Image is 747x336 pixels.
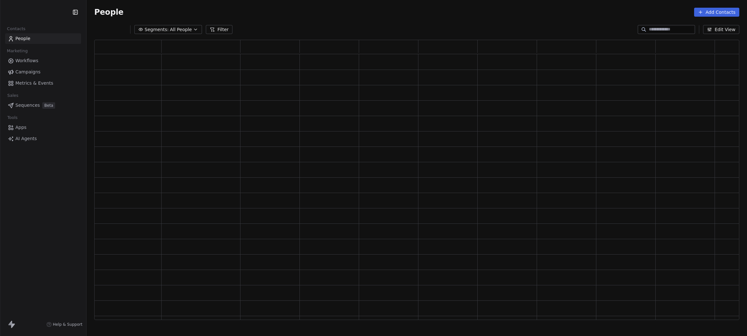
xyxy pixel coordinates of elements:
a: Metrics & Events [5,78,81,88]
span: Apps [15,124,27,131]
span: Beta [42,102,55,109]
button: Add Contacts [694,8,739,17]
a: AI Agents [5,133,81,144]
a: Help & Support [46,322,82,327]
a: SequencesBeta [5,100,81,111]
span: Sequences [15,102,40,109]
span: Marketing [4,46,30,56]
a: Apps [5,122,81,133]
a: Campaigns [5,67,81,77]
a: Workflows [5,55,81,66]
span: Campaigns [15,69,40,75]
a: People [5,33,81,44]
span: All People [170,26,192,33]
span: People [94,7,123,17]
button: Edit View [703,25,739,34]
button: Filter [206,25,232,34]
span: People [15,35,30,42]
span: Tools [4,113,20,122]
span: AI Agents [15,135,37,142]
span: Segments: [145,26,169,33]
span: Help & Support [53,322,82,327]
span: Metrics & Events [15,80,53,87]
span: Workflows [15,57,38,64]
span: Sales [4,91,21,100]
span: Contacts [4,24,28,34]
